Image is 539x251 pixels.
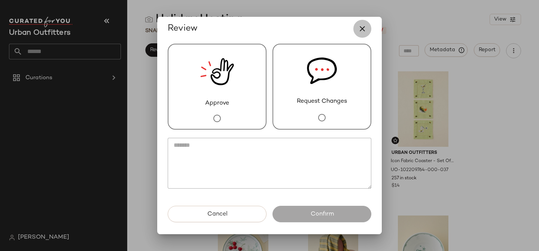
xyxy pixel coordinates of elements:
[200,44,234,99] img: review_new_snapshot.RGmwQ69l.svg
[297,97,347,106] span: Request Changes
[207,211,227,218] span: Cancel
[168,206,267,222] button: Cancel
[307,44,337,97] img: svg%3e
[168,23,198,35] span: Review
[205,99,229,108] span: Approve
